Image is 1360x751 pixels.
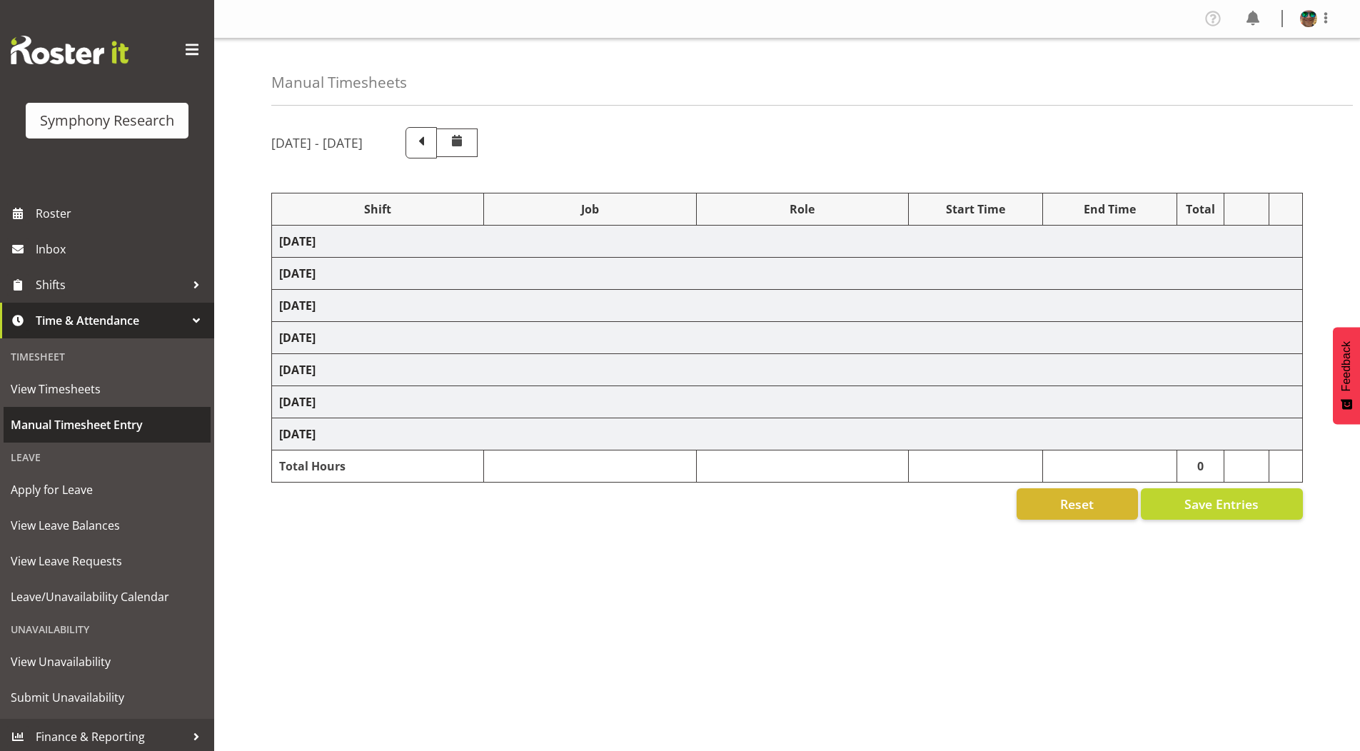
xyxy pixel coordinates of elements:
span: Reset [1060,495,1094,513]
a: Apply for Leave [4,472,211,508]
h5: [DATE] - [DATE] [271,135,363,151]
div: Start Time [916,201,1035,218]
h4: Manual Timesheets [271,74,407,91]
td: [DATE] [272,290,1303,322]
div: Total [1184,201,1217,218]
button: Save Entries [1141,488,1303,520]
span: View Leave Requests [11,550,203,572]
div: Shift [279,201,476,218]
button: Feedback - Show survey [1333,327,1360,424]
a: Manual Timesheet Entry [4,407,211,443]
span: Leave/Unavailability Calendar [11,586,203,608]
div: Leave [4,443,211,472]
div: Role [704,201,901,218]
td: [DATE] [272,418,1303,450]
a: Submit Unavailability [4,680,211,715]
img: Rosterit website logo [11,36,129,64]
td: [DATE] [272,386,1303,418]
span: Feedback [1340,341,1353,391]
td: [DATE] [272,354,1303,386]
td: [DATE] [272,226,1303,258]
span: View Unavailability [11,651,203,672]
div: Unavailability [4,615,211,644]
img: said-a-husainf550afc858a57597b0cc8f557ce64376.png [1300,10,1317,27]
span: Shifts [36,274,186,296]
div: Job [491,201,688,218]
span: Time & Attendance [36,310,186,331]
span: Apply for Leave [11,479,203,500]
span: Save Entries [1184,495,1259,513]
a: Leave/Unavailability Calendar [4,579,211,615]
span: View Timesheets [11,378,203,400]
td: [DATE] [272,258,1303,290]
td: [DATE] [272,322,1303,354]
span: Submit Unavailability [11,687,203,708]
div: Symphony Research [40,110,174,131]
a: View Timesheets [4,371,211,407]
span: View Leave Balances [11,515,203,536]
span: Finance & Reporting [36,726,186,747]
div: End Time [1050,201,1169,218]
div: Timesheet [4,342,211,371]
button: Reset [1017,488,1138,520]
span: Manual Timesheet Entry [11,414,203,435]
a: View Unavailability [4,644,211,680]
span: Roster [36,203,207,224]
span: Inbox [36,238,207,260]
a: View Leave Balances [4,508,211,543]
td: Total Hours [272,450,484,483]
a: View Leave Requests [4,543,211,579]
td: 0 [1177,450,1224,483]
